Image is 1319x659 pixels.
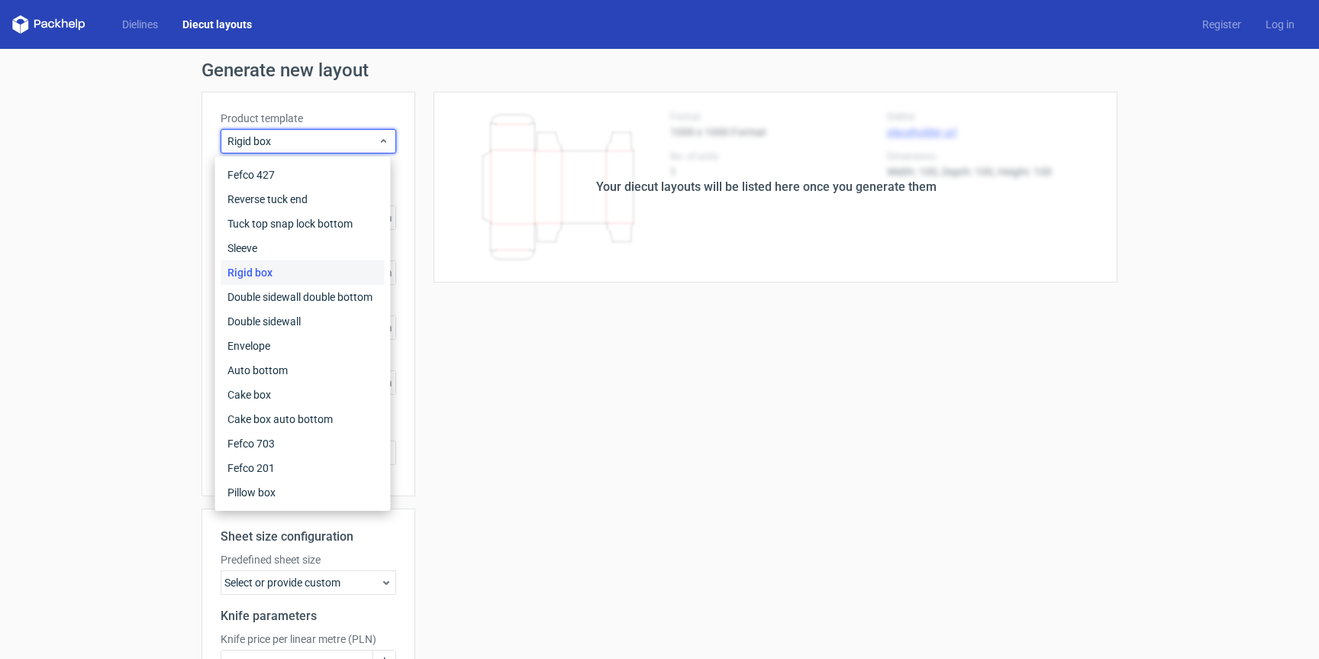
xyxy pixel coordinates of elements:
[221,309,385,334] div: Double sidewall
[221,163,385,187] div: Fefco 427
[221,285,385,309] div: Double sidewall double bottom
[221,431,385,456] div: Fefco 703
[221,187,385,212] div: Reverse tuck end
[221,236,385,260] div: Sleeve
[221,528,396,546] h2: Sheet size configuration
[221,260,385,285] div: Rigid box
[170,17,264,32] a: Diecut layouts
[221,607,396,625] h2: Knife parameters
[221,407,385,431] div: Cake box auto bottom
[221,552,396,567] label: Predefined sheet size
[221,111,396,126] label: Product template
[221,334,385,358] div: Envelope
[221,383,385,407] div: Cake box
[221,570,396,595] div: Select or provide custom
[221,358,385,383] div: Auto bottom
[1253,17,1307,32] a: Log in
[227,134,378,149] span: Rigid box
[1190,17,1253,32] a: Register
[221,456,385,480] div: Fefco 201
[202,61,1117,79] h1: Generate new layout
[221,480,385,505] div: Pillow box
[110,17,170,32] a: Dielines
[221,632,396,647] label: Knife price per linear metre (PLN)
[221,212,385,236] div: Tuck top snap lock bottom
[596,178,937,196] div: Your diecut layouts will be listed here once you generate them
